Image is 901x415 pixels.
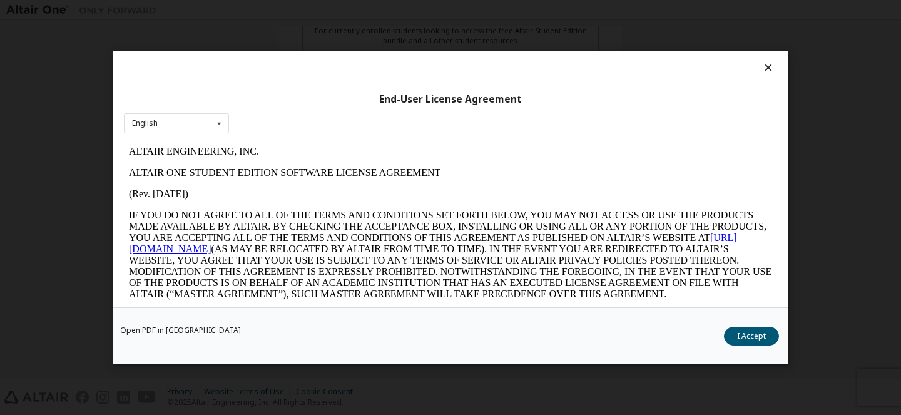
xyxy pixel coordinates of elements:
[5,69,648,159] p: IF YOU DO NOT AGREE TO ALL OF THE TERMS AND CONDITIONS SET FORTH BELOW, YOU MAY NOT ACCESS OR USE...
[5,91,613,113] a: [URL][DOMAIN_NAME]
[120,327,241,334] a: Open PDF in [GEOGRAPHIC_DATA]
[132,120,158,127] div: English
[5,5,648,16] p: ALTAIR ENGINEERING, INC.
[124,93,777,106] div: End-User License Agreement
[5,26,648,38] p: ALTAIR ONE STUDENT EDITION SOFTWARE LICENSE AGREEMENT
[724,327,779,346] button: I Accept
[5,169,648,214] p: This Altair One Student Edition Software License Agreement (“Agreement”) is between Altair Engine...
[5,48,648,59] p: (Rev. [DATE])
